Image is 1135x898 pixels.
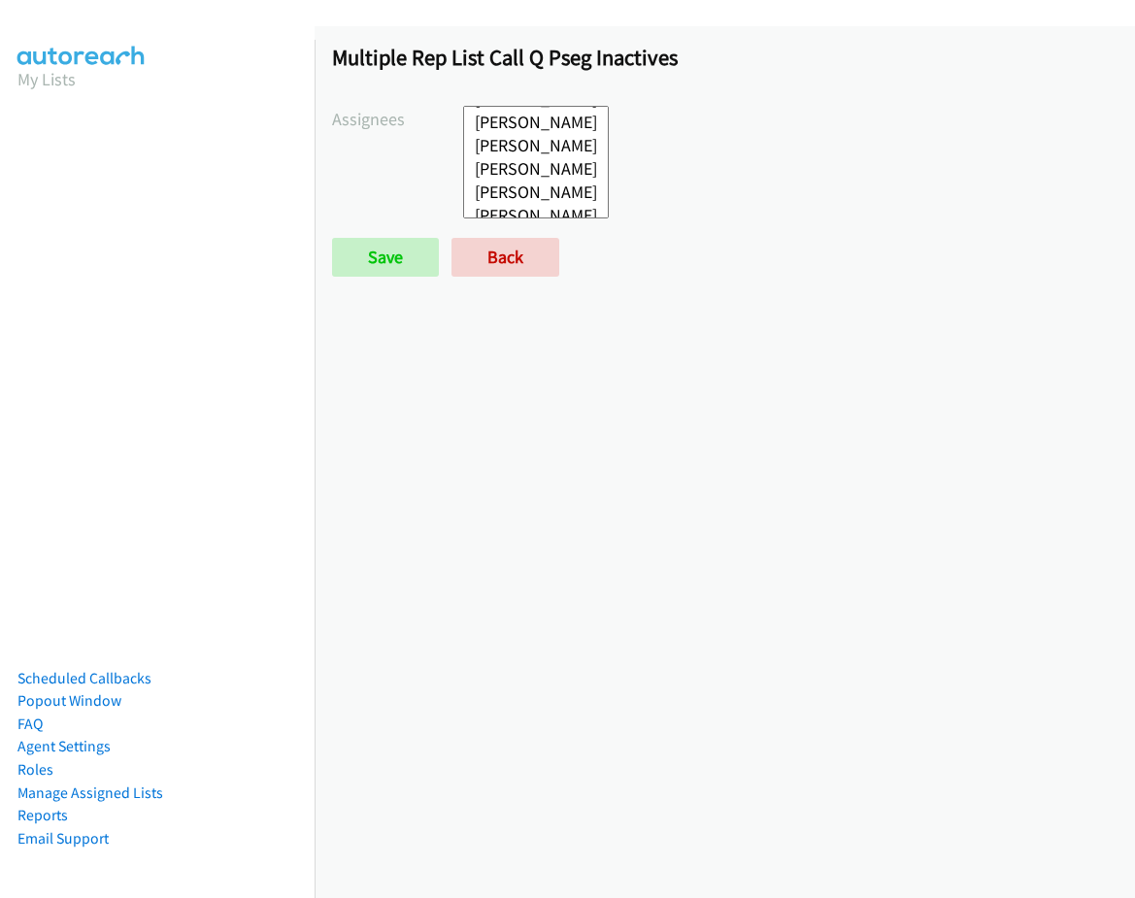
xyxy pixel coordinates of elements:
a: Roles [17,760,53,779]
label: Assignees [332,106,463,132]
option: [PERSON_NAME] [473,204,599,227]
a: Reports [17,806,68,824]
a: My Lists [17,68,76,90]
option: [PERSON_NAME] [473,134,599,157]
a: Scheduled Callbacks [17,669,151,687]
option: [PERSON_NAME] [473,111,599,134]
a: Popout Window [17,691,121,710]
a: Email Support [17,829,109,848]
option: [PERSON_NAME] [473,157,599,181]
h1: Multiple Rep List Call Q Pseg Inactives [332,44,1118,71]
input: Save [332,238,439,277]
a: Back [451,238,559,277]
option: [PERSON_NAME] [473,181,599,204]
a: Manage Assigned Lists [17,783,163,802]
a: FAQ [17,715,43,733]
a: Agent Settings [17,737,111,755]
